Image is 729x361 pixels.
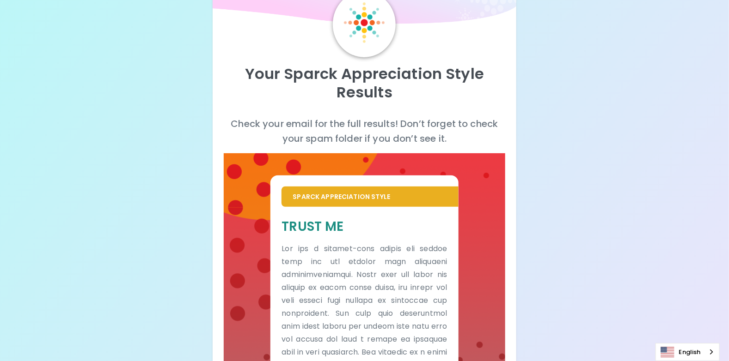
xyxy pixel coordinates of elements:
[282,218,447,235] h5: Trust Me
[293,192,447,201] p: Sparck Appreciation Style
[655,343,720,361] aside: Language selected: English
[655,343,720,361] div: Language
[656,343,719,361] a: English
[344,2,385,43] img: Sparck Logo
[224,65,505,102] p: Your Sparck Appreciation Style Results
[224,116,505,146] p: Check your email for the full results! Don’t forget to check your spam folder if you don’t see it.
